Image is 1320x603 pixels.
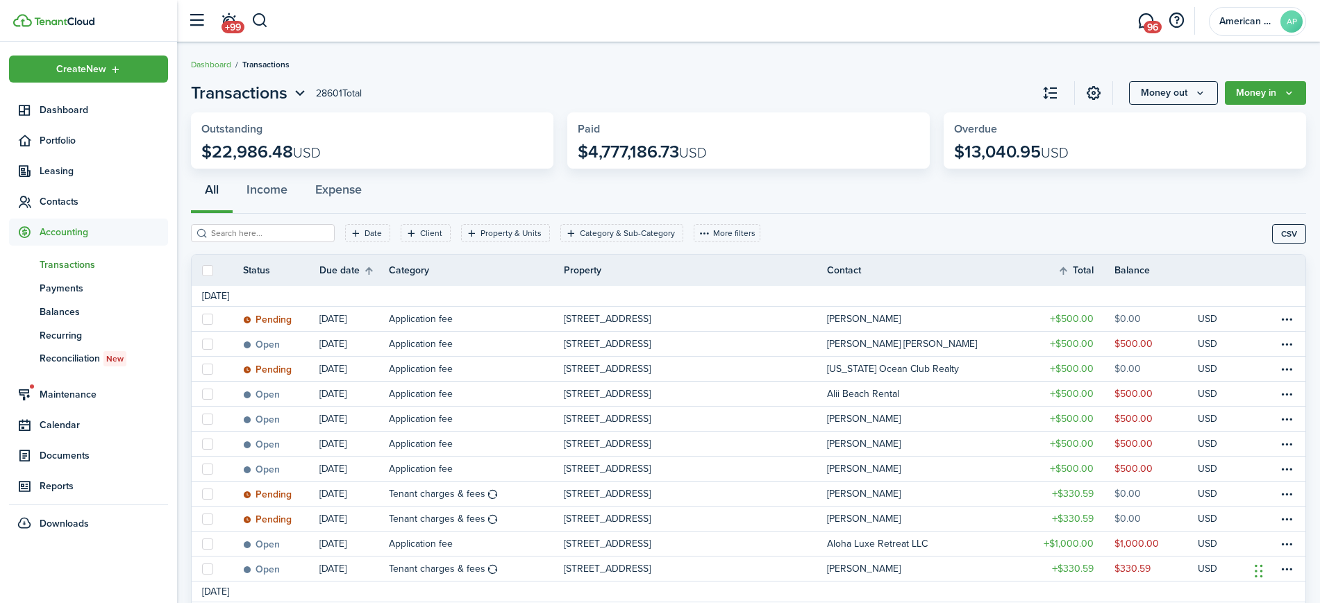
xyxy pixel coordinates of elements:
a: Pending [243,357,319,381]
p: [STREET_ADDRESS] [564,312,651,326]
a: Notifications [215,3,242,39]
a: $500.00 [1114,407,1198,431]
p: USD [1198,337,1217,351]
a: $330.59 [1114,557,1198,581]
table-profile-info-text: [PERSON_NAME] [827,439,901,450]
p: [DATE] [319,486,346,501]
span: USD [293,142,321,163]
a: [STREET_ADDRESS] [564,507,826,531]
a: Alii Beach Rental [827,382,1031,406]
button: Open menu [1129,81,1218,105]
a: [PERSON_NAME] [827,507,1031,531]
a: [PERSON_NAME] [827,432,1031,456]
table-profile-info-text: [PERSON_NAME] [827,464,901,475]
a: Dashboard [9,96,168,124]
a: Balances [9,300,168,323]
status: Open [243,389,280,400]
a: Open [243,407,319,431]
table-amount-title: $330.59 [1052,561,1094,576]
a: $500.00 [1114,382,1198,406]
status: Open [243,439,280,450]
p: [DATE] [319,561,346,576]
p: USD [1198,436,1217,451]
table-info-title: Application fee [389,411,453,426]
th: Sort [1058,262,1114,279]
div: Drag [1255,550,1263,592]
a: Open [243,532,319,556]
a: USD [1198,382,1236,406]
avatar-text: AP [1280,10,1303,33]
button: Money in [1225,81,1306,105]
button: Open resource center [1164,9,1188,33]
filter-tag: Open filter [345,224,390,242]
a: [STREET_ADDRESS] [564,457,826,481]
a: Pending [243,482,319,506]
a: USD [1198,482,1236,506]
a: $500.00 [1031,432,1114,456]
filter-tag-label: Property & Units [481,227,542,239]
button: Open sidebar [183,8,210,34]
a: Application fee [389,332,564,356]
button: Expense [301,172,376,214]
p: USD [1198,362,1217,376]
a: $330.59 [1031,507,1114,531]
a: [STREET_ADDRESS] [564,432,826,456]
span: Accounting [40,225,168,239]
a: [PERSON_NAME] [827,482,1031,506]
filter-tag-label: Date [365,227,382,239]
table-info-title: Application fee [389,436,453,451]
a: $1,000.00 [1031,532,1114,556]
span: Transactions [40,257,168,272]
p: USD [1198,461,1217,476]
a: [DATE] [319,382,389,406]
p: USD [1198,536,1217,551]
a: Open [243,432,319,456]
a: Tenant charges & fees [389,482,564,506]
button: Search [251,9,269,33]
a: [DATE] [319,457,389,481]
button: CSV [1272,224,1306,244]
table-amount-description: $500.00 [1114,387,1153,401]
a: [STREET_ADDRESS] [564,382,826,406]
table-amount-title: $1,000.00 [1044,536,1094,551]
span: USD [1041,142,1069,163]
th: Sort [319,262,389,279]
a: $0.00 [1114,507,1198,531]
a: [DATE] [319,432,389,456]
p: [STREET_ADDRESS] [564,461,651,476]
a: Application fee [389,532,564,556]
button: Open menu [191,80,309,105]
table-amount-title: $500.00 [1050,312,1094,326]
p: $13,040.95 [954,142,1069,162]
status: Pending [243,314,292,325]
p: [DATE] [319,511,346,526]
table-amount-title: $500.00 [1050,461,1094,476]
a: $500.00 [1114,432,1198,456]
iframe: Chat Widget [1251,536,1320,603]
a: [PERSON_NAME] [827,557,1031,581]
a: Open [243,457,319,481]
a: Application fee [389,382,564,406]
p: USD [1198,387,1217,401]
a: Application fee [389,307,564,331]
header-page-total: 28601 Total [316,86,362,101]
span: Leasing [40,164,168,178]
a: Open [243,382,319,406]
span: Payments [40,281,168,296]
th: Contact [827,263,1031,278]
table-amount-description: $500.00 [1114,461,1153,476]
a: $330.59 [1031,482,1114,506]
span: Maintenance [40,387,168,402]
status: Open [243,339,280,350]
p: [DATE] [319,362,346,376]
th: Category [389,263,564,278]
a: Open [243,332,319,356]
a: ReconciliationNew [9,347,168,371]
span: Downloads [40,516,89,531]
p: USD [1198,561,1217,576]
th: Status [243,263,319,278]
status: Open [243,564,280,575]
a: [DATE] [319,407,389,431]
span: Recurring [40,328,168,343]
a: USD [1198,332,1236,356]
